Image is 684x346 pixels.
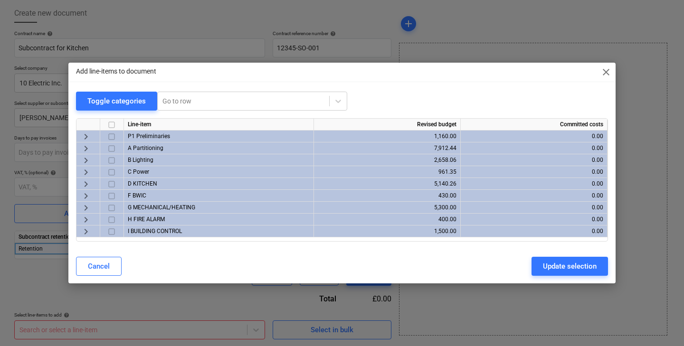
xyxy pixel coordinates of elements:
span: D KITCHEN [128,180,157,187]
div: Revised budget [314,119,461,131]
span: keyboard_arrow_right [80,178,92,190]
p: Add line-items to document [76,66,156,76]
div: 5,140.26 [318,178,456,190]
div: 7,912.44 [318,142,456,154]
div: 2,658.06 [318,154,456,166]
span: keyboard_arrow_right [80,214,92,225]
span: A Partitioning [128,145,163,151]
div: 0.00 [465,154,603,166]
span: B Lighting [128,157,153,163]
div: 0.00 [465,214,603,225]
div: Update selection [543,260,597,272]
span: close [600,66,612,78]
div: Cancel [88,260,110,272]
button: Update selection [532,257,608,276]
div: 0.00 [465,178,603,190]
span: G MECHANICAL/HEATING [128,204,195,211]
div: 1,160.00 [318,131,456,142]
div: 0.00 [465,202,603,214]
div: 0.00 [465,142,603,154]
div: Toggle categories [87,95,146,107]
span: P1 Preliminaries [128,133,170,140]
div: 961.35 [318,166,456,178]
span: keyboard_arrow_right [80,167,92,178]
span: C Power [128,168,149,175]
span: keyboard_arrow_right [80,143,92,154]
span: keyboard_arrow_right [80,190,92,202]
span: keyboard_arrow_right [80,202,92,214]
div: 0.00 [465,225,603,237]
div: 0.00 [465,166,603,178]
span: I BUILDING CONTROL [128,228,182,234]
div: 430.00 [318,190,456,202]
div: 0.00 [465,190,603,202]
div: 5,300.00 [318,202,456,214]
span: keyboard_arrow_right [80,131,92,142]
button: Toggle categories [76,92,157,111]
span: keyboard_arrow_right [80,155,92,166]
div: 400.00 [318,214,456,225]
div: 1,500.00 [318,225,456,237]
span: keyboard_arrow_right [80,226,92,237]
div: Committed costs [461,119,608,131]
button: Cancel [76,257,122,276]
div: 0.00 [465,131,603,142]
span: H FIRE ALARM [128,216,165,223]
span: F BWIC [128,192,146,199]
div: Line-item [124,119,314,131]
